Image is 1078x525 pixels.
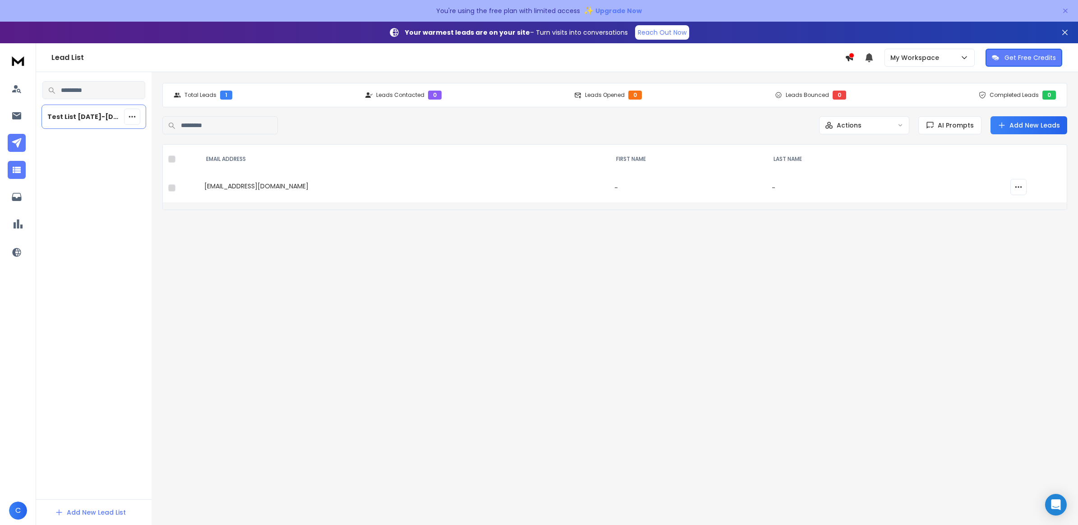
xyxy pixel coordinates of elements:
div: 1 [220,91,232,100]
td: - [766,173,919,202]
span: ✨ [584,5,594,17]
a: Reach Out Now [635,25,689,40]
span: AI Prompts [934,121,974,130]
p: You're using the free plan with limited access [436,6,580,15]
strong: Your warmest leads are on your site [405,28,530,37]
p: Actions [837,121,861,130]
div: 0 [628,91,642,100]
td: - [609,173,766,202]
th: EMAIL ADDRESS [199,145,609,173]
button: ✨Upgrade Now [584,2,642,20]
button: AI Prompts [918,116,981,134]
h1: Lead List [51,52,845,63]
p: Get Free Credits [1004,53,1056,62]
th: LAST NAME [766,145,919,173]
p: Leads Contacted [376,91,424,99]
th: FIRST NAME [609,145,766,173]
p: Test List [DATE]-[DATE] [47,112,120,121]
span: Upgrade Now [595,6,642,15]
div: 0 [428,91,442,100]
img: logo [9,52,27,69]
p: Leads Bounced [786,91,829,99]
div: Open Intercom Messenger [1045,494,1067,516]
a: Add New Leads [998,121,1060,130]
div: 0 [1042,91,1056,100]
button: C [9,502,27,520]
p: My Workspace [890,53,943,62]
button: Add New Lead List [48,503,133,521]
div: [EMAIL_ADDRESS][DOMAIN_NAME] [204,182,603,194]
p: Completed Leads [990,91,1039,99]
p: Leads Opened [585,91,625,99]
p: Total Leads [184,91,217,99]
div: 0 [833,91,846,100]
p: – Turn visits into conversations [405,28,628,37]
button: Get Free Credits [986,49,1062,67]
p: Reach Out Now [638,28,686,37]
button: Add New Leads [990,116,1067,134]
